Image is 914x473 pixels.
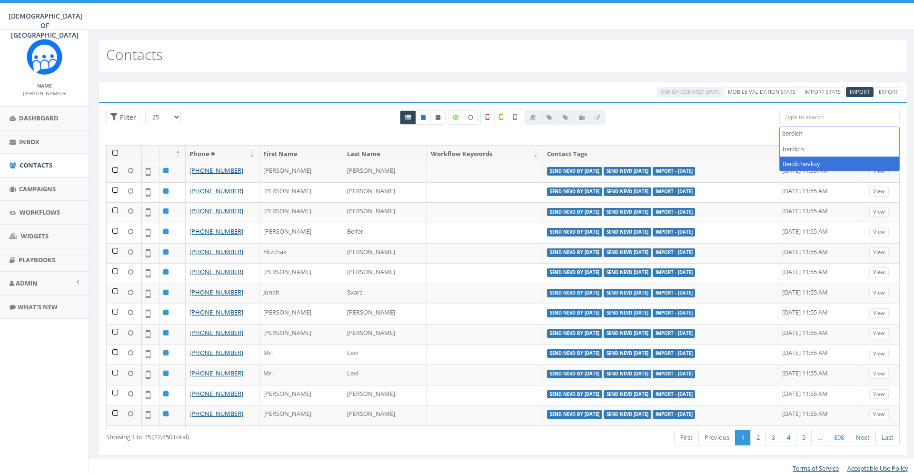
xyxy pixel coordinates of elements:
[765,430,781,445] a: 3
[343,324,427,345] td: [PERSON_NAME]
[875,87,902,97] a: Export
[604,309,651,317] label: Send NevD [DATE]
[106,110,140,125] span: Advance Filter
[259,263,343,284] td: [PERSON_NAME]
[20,208,60,217] span: Workflows
[793,464,839,473] a: Terms of Service
[189,369,243,377] a: [PHONE_NUMBER]
[847,464,908,473] a: Acceptable Use Policy
[421,115,426,120] i: This phone number is subscribed and will receive texts.
[259,344,343,365] td: Mr.
[259,304,343,324] td: [PERSON_NAME]
[343,243,427,264] td: [PERSON_NAME]
[780,157,899,171] li: Berdichevksy
[869,308,889,318] a: View
[846,87,874,97] a: Import
[604,187,651,196] label: Send NevD [DATE]
[869,187,889,197] a: View
[259,365,343,385] td: Mr.
[653,167,695,176] label: Import - [DATE]
[343,202,427,223] td: [PERSON_NAME]
[19,114,59,122] span: Dashboard
[698,430,735,445] a: Previous
[427,146,544,162] th: Workflow Keywords: activate to sort column ascending
[16,279,38,287] span: Admin
[37,82,52,89] small: Name
[653,268,695,277] label: Import - [DATE]
[189,267,243,276] a: [PHONE_NUMBER]
[875,430,900,445] a: Last
[448,110,463,125] label: Data Enriched
[779,110,900,124] input: Type to search
[189,288,243,296] a: [PHONE_NUMBER]
[869,288,889,298] a: View
[604,329,651,338] label: Send NevD [DATE]
[653,228,695,236] label: Import - [DATE]
[778,202,858,223] td: [DATE] 11:55 AM
[547,349,602,358] label: Send NevD by [DATE]
[189,328,243,337] a: [PHONE_NUMBER]
[259,146,343,162] th: First Name
[869,227,889,237] a: View
[780,142,899,157] li: berdich
[189,166,243,175] a: [PHONE_NUMBER]
[9,11,82,39] span: [DEMOGRAPHIC_DATA] OF [GEOGRAPHIC_DATA]
[480,110,495,125] label: Not a Mobile
[801,87,844,97] a: Import Stats
[674,430,699,445] a: First
[189,227,243,236] a: [PHONE_NUMBER]
[778,385,858,405] td: [DATE] 11:55 AM
[463,110,478,125] label: Data not Enriched
[604,410,651,419] label: Send NevD [DATE]
[259,223,343,243] td: [PERSON_NAME]
[653,289,695,297] label: Import - [DATE]
[21,232,49,240] span: Widgets
[547,268,602,277] label: Send NevD by [DATE]
[604,208,651,217] label: Send NevD [DATE]
[259,405,343,425] td: [PERSON_NAME]
[604,390,651,399] label: Send NevD [DATE]
[259,324,343,345] td: [PERSON_NAME]
[547,390,602,399] label: Send NevD by [DATE]
[653,329,695,338] label: Import - [DATE]
[343,182,427,203] td: [PERSON_NAME]
[653,208,695,217] label: Import - [DATE]
[189,187,243,195] a: [PHONE_NUMBER]
[189,308,243,316] a: [PHONE_NUMBER]
[23,89,66,97] a: [PERSON_NAME]
[547,329,602,338] label: Send NevD by [DATE]
[653,410,695,419] label: Import - [DATE]
[259,202,343,223] td: [PERSON_NAME]
[547,208,602,217] label: Send NevD by [DATE]
[850,88,870,95] span: CSV files only
[735,430,751,445] a: 1
[547,289,602,297] label: Send NevD by [DATE]
[869,349,889,359] a: View
[869,247,889,257] a: View
[604,167,651,176] label: Send NevD [DATE]
[27,39,62,75] img: Rally_Corp_Icon.png
[118,113,136,122] span: Filter
[343,405,427,425] td: [PERSON_NAME]
[343,425,427,446] td: Moller
[19,138,40,146] span: Inbox
[781,430,796,445] a: 4
[796,430,812,445] a: 5
[343,385,427,405] td: [PERSON_NAME]
[604,349,651,358] label: Send NevD [DATE]
[850,430,876,445] a: Next
[869,369,889,379] a: View
[869,267,889,277] a: View
[778,365,858,385] td: [DATE] 11:55 AM
[259,162,343,182] td: [PERSON_NAME]
[259,284,343,304] td: Jonah
[259,243,343,264] td: Yitzchak
[508,110,522,125] label: Not Validated
[259,182,343,203] td: [PERSON_NAME]
[869,389,889,399] a: View
[189,409,243,418] a: [PHONE_NUMBER]
[724,87,799,97] a: Mobile Validation Stats
[343,344,427,365] td: Levi
[430,110,446,125] a: Opted Out
[778,146,858,162] th: Created On: activate to sort column ascending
